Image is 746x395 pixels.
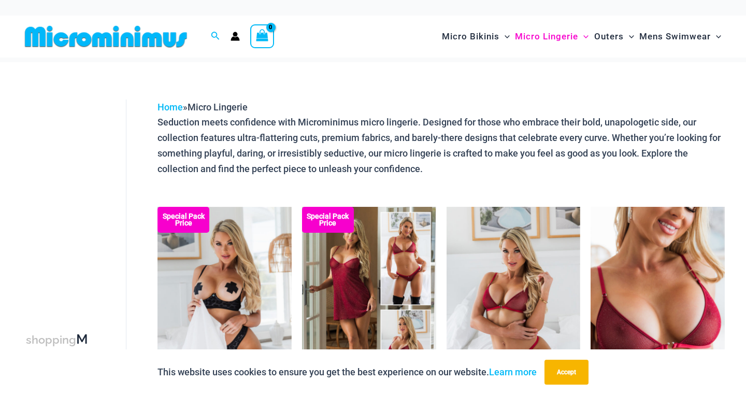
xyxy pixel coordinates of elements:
h3: Micro Lingerie [26,331,90,384]
nav: Site Navigation [438,19,725,54]
p: This website uses cookies to ensure you get the best experience on our website. [157,364,537,380]
b: Special Pack Price [157,213,209,227]
b: Special Pack Price [302,213,354,227]
a: Learn more [489,366,537,377]
a: Micro BikinisMenu ToggleMenu Toggle [439,21,512,52]
a: Search icon link [211,30,220,43]
iframe: TrustedSite Certified [26,91,119,299]
span: Outers [594,23,624,50]
button: Accept [544,360,589,385]
span: Micro Bikinis [442,23,499,50]
a: Micro LingerieMenu ToggleMenu Toggle [512,21,591,52]
span: Mens Swimwear [639,23,711,50]
p: Seduction meets confidence with Microminimus micro lingerie. Designed for those who embrace their... [157,115,725,176]
img: MM SHOP LOGO FLAT [21,25,191,48]
span: Menu Toggle [624,23,634,50]
a: Mens SwimwearMenu ToggleMenu Toggle [637,21,724,52]
span: Menu Toggle [578,23,589,50]
span: Menu Toggle [711,23,721,50]
a: Home [157,102,183,112]
span: shopping [26,333,76,346]
a: OutersMenu ToggleMenu Toggle [592,21,637,52]
a: Account icon link [231,32,240,41]
span: Micro Lingerie [188,102,248,112]
span: » [157,102,248,112]
span: Micro Lingerie [515,23,578,50]
a: View Shopping Cart, empty [250,24,274,48]
span: Menu Toggle [499,23,510,50]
